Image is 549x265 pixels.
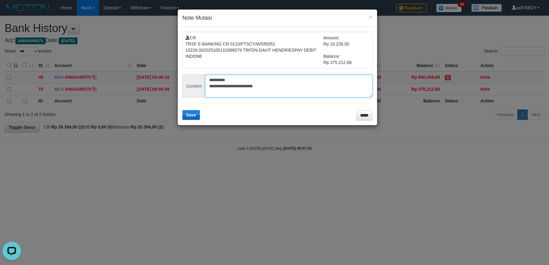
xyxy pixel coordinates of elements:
[186,113,196,117] span: Save
[182,14,372,22] h4: Note Mutasi
[185,35,324,65] td: CR TRSF E-BANKING CR 0110/FTSCY/WS95051 10226.002025100110396579 TRFDN-DAVIT HENDRIESPAY DEBIT IN...
[369,14,372,20] button: ×
[324,35,370,65] td: Amount: Rp 10.226,00 Balance: Rp 375.212,68
[182,110,200,120] button: Save
[182,75,205,97] span: Content
[2,2,21,21] button: Open LiveChat chat widget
